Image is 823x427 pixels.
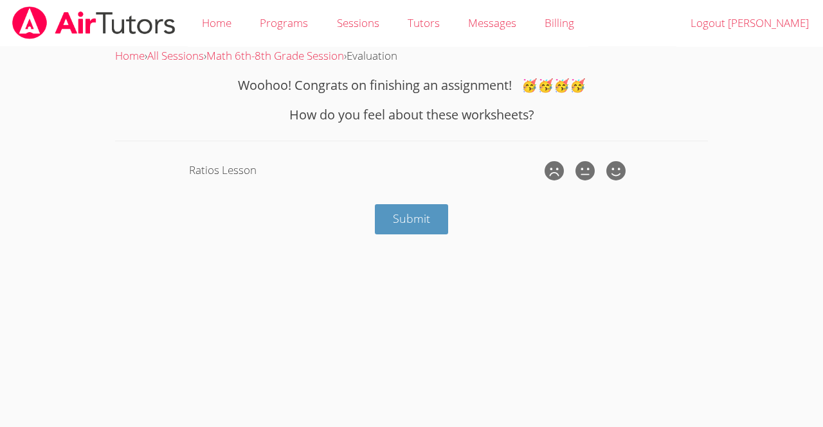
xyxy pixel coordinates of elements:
[521,76,586,94] span: congratulations
[238,76,512,94] span: Woohoo! Congrats on finishing an assignment!
[393,211,430,226] span: Submit
[375,204,448,234] button: Submit
[115,47,708,65] div: › › ›
[11,6,177,39] img: airtutors_banner-c4298cdbf04f3fff15de1276eac7730deb9818008684d7c2e4769d2f7ddbe033.png
[468,15,516,30] span: Messages
[147,48,204,63] a: All Sessions
[347,48,397,63] span: Evaluation
[115,105,708,125] h3: How do you feel about these worksheets?
[189,161,541,180] div: Ratios Lesson
[206,48,344,63] a: Math 6th-8th Grade Session
[115,48,145,63] a: Home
